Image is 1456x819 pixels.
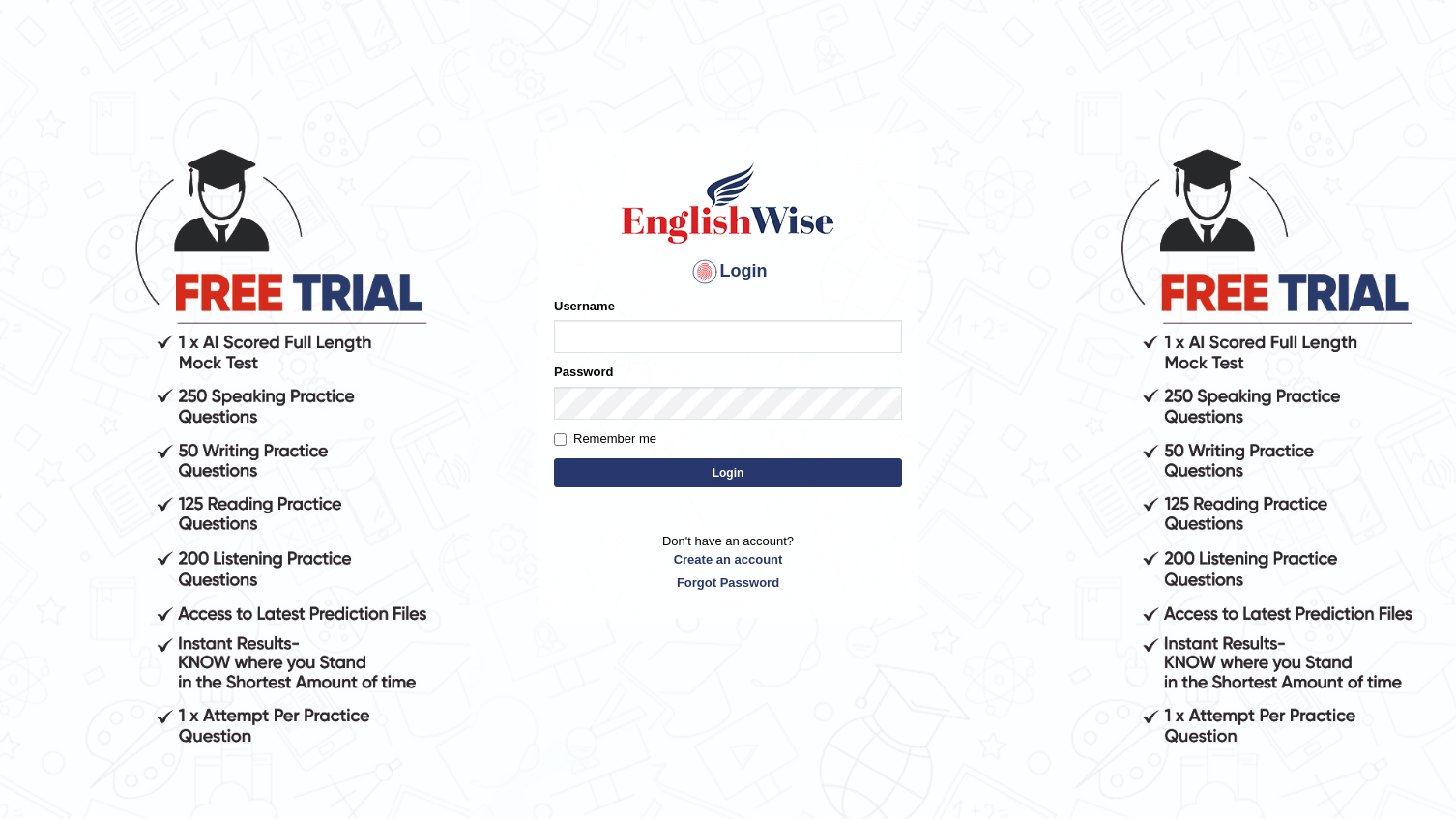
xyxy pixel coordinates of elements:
label: Password [554,363,613,381]
a: Forgot Password [554,573,902,592]
label: Username [554,297,615,315]
a: Create an account [554,550,902,569]
p: Don't have an account? [554,532,902,592]
label: Remember me [554,429,656,449]
button: Login [554,458,902,487]
h4: Login [554,256,902,287]
img: Logo of English Wise sign in for intelligent practice with AI [618,160,838,247]
input: Remember me [554,433,567,446]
